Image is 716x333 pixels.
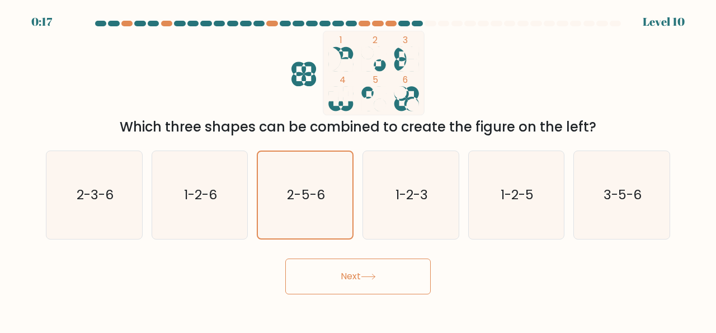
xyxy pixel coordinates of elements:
button: Next [285,259,431,294]
text: 1-2-3 [395,186,428,204]
tspan: 2 [373,34,378,46]
tspan: 5 [373,74,378,86]
tspan: 1 [340,34,342,46]
text: 1-2-5 [501,186,534,204]
div: 0:17 [31,13,52,30]
tspan: 6 [403,74,408,86]
text: 2-5-6 [288,186,325,204]
text: 2-3-6 [77,186,114,204]
text: 3-5-6 [604,186,642,204]
tspan: 4 [340,74,346,86]
div: Level 10 [643,13,685,30]
div: Which three shapes can be combined to create the figure on the left? [53,117,663,137]
text: 1-2-6 [184,186,217,204]
tspan: 3 [403,34,408,46]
